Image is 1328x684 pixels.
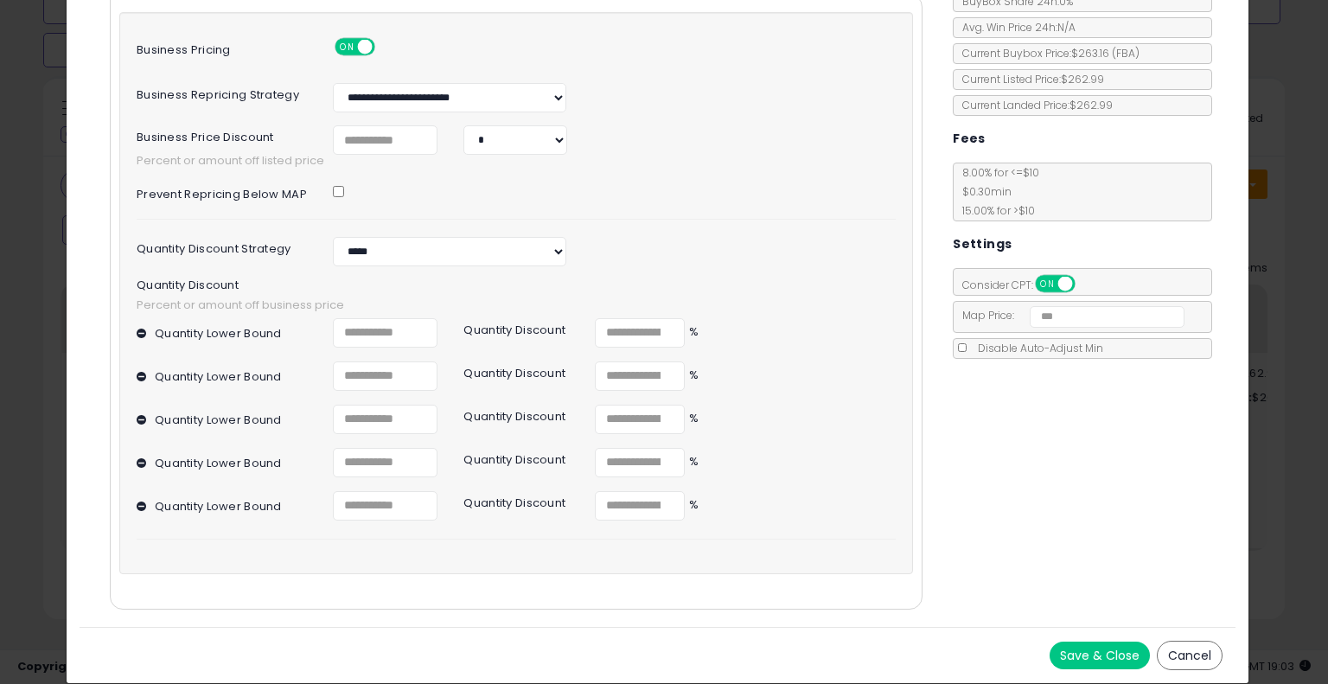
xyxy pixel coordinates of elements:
[954,184,1012,199] span: $0.30 min
[954,20,1076,35] span: Avg. Win Price 24h: N/A
[954,72,1104,86] span: Current Listed Price: $262.99
[1073,277,1101,291] span: OFF
[954,278,1098,292] span: Consider CPT:
[685,324,699,341] span: %
[450,318,581,336] div: Quantity Discount
[450,448,581,466] div: Quantity Discount
[124,182,320,201] label: Prevent repricing below MAP
[373,40,400,54] span: OFF
[124,83,320,101] label: Business Repricing Strategy
[954,203,1035,218] span: 15.00 % for > $10
[450,405,581,423] div: Quantity Discount
[953,128,986,150] h5: Fees
[155,318,282,340] label: Quantity Lower Bound
[685,411,699,427] span: %
[124,125,320,144] label: Business Price Discount
[336,40,358,54] span: ON
[685,497,699,514] span: %
[954,98,1113,112] span: Current Landed Price: $262.99
[954,46,1140,61] span: Current Buybox Price:
[155,491,282,513] label: Quantity Lower Bound
[155,405,282,426] label: Quantity Lower Bound
[685,454,699,470] span: %
[953,233,1012,255] h5: Settings
[450,491,581,509] div: Quantity Discount
[155,361,282,383] label: Quantity Lower Bound
[1037,277,1058,291] span: ON
[124,237,320,255] label: Quantity Discount Strategy
[450,361,581,380] div: Quantity Discount
[969,341,1103,355] span: Disable Auto-Adjust Min
[1112,46,1140,61] span: ( FBA )
[124,38,320,56] label: Business Pricing
[1071,46,1140,61] span: $263.16
[137,279,896,291] span: Quantity Discount
[1157,641,1223,670] button: Cancel
[954,165,1039,218] span: 8.00 % for <= $10
[124,153,909,169] span: Percent or amount off listed price
[1050,642,1150,669] button: Save & Close
[137,297,896,314] span: Percent or amount off business price
[685,368,699,384] span: %
[155,448,282,470] label: Quantity Lower Bound
[954,308,1184,323] span: Map Price:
